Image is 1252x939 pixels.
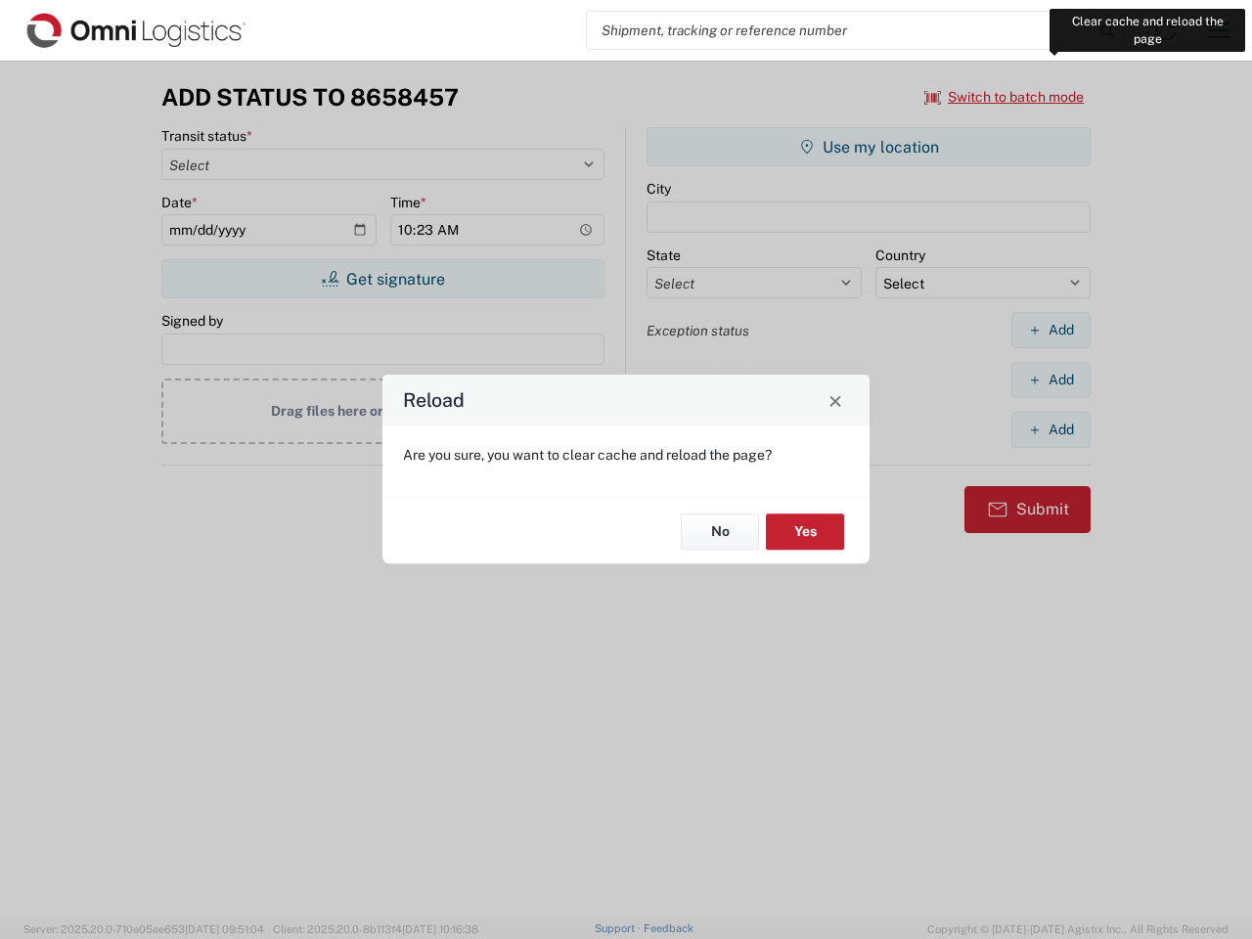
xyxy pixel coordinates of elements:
[766,514,844,550] button: Yes
[822,386,849,414] button: Close
[587,12,1094,49] input: Shipment, tracking or reference number
[403,446,849,464] p: Are you sure, you want to clear cache and reload the page?
[403,386,465,415] h4: Reload
[681,514,759,550] button: No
